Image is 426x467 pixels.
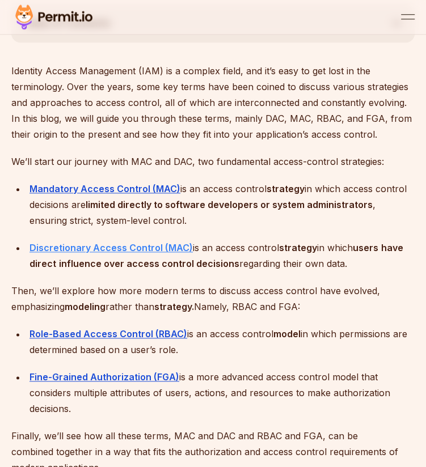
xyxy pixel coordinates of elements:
strong: strategy. [154,301,194,312]
strong: modeling [65,301,106,312]
img: Permit logo [11,2,96,32]
a: Mandatory Access Control (MAC) [29,183,180,194]
div: is an access control in which access control decisions are , ensuring strict, system-level control. [29,181,415,228]
strong: direct [29,258,56,269]
strong: influence over access control decisions [59,258,239,269]
button: open menu [401,10,415,24]
strong: limited directly to software developers or system administrators [86,199,373,210]
div: is an access control in which permissions are determined based on a user’s role. [29,326,415,358]
div: is a more advanced access control model that considers multiple attributes of users, actions, and... [29,369,415,417]
a: Discretionary Access Control (MAC) [29,242,193,253]
p: Then, we’ll explore how more modern terms to discuss access control have evolved, emphasizing rat... [11,283,415,315]
strong: have [381,242,403,253]
a: Fine-Grained Authorization (FGA) [29,371,179,383]
strong: users [353,242,378,253]
strong: model [273,328,301,339]
div: is an access control in which regarding their own data. [29,240,415,271]
strong: strategy [279,242,317,253]
a: Role-Based Access Control (RBAC) [29,328,187,339]
p: We’ll start our journey with MAC and DAC, two fundamental access-control strategies: [11,154,415,169]
p: Identity Access Management (IAM) is a complex field, and it’s easy to get lost in the terminology... [11,63,415,142]
strong: strategy [267,183,305,194]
